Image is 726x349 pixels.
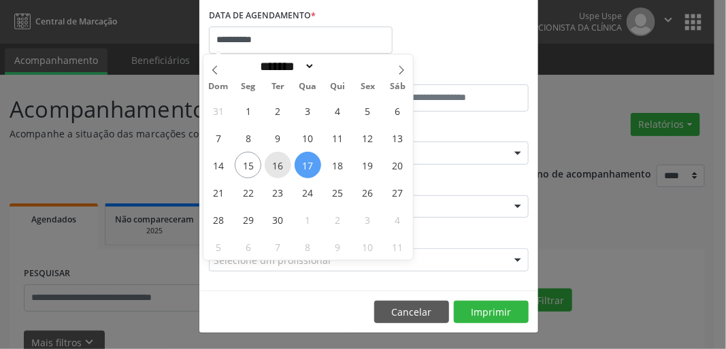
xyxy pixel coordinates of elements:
[374,301,449,324] button: Cancelar
[384,206,411,233] span: Outubro 4, 2025
[384,179,411,205] span: Setembro 27, 2025
[235,152,261,178] span: Setembro 15, 2025
[383,82,413,91] span: Sáb
[295,97,321,124] span: Setembro 3, 2025
[325,124,351,151] span: Setembro 11, 2025
[384,97,411,124] span: Setembro 6, 2025
[372,63,529,84] label: ATÉ
[325,179,351,205] span: Setembro 25, 2025
[265,233,291,260] span: Outubro 7, 2025
[293,82,323,91] span: Qua
[205,233,231,260] span: Outubro 5, 2025
[205,124,231,151] span: Setembro 7, 2025
[295,206,321,233] span: Outubro 1, 2025
[384,152,411,178] span: Setembro 20, 2025
[354,124,381,151] span: Setembro 12, 2025
[295,124,321,151] span: Setembro 10, 2025
[263,82,293,91] span: Ter
[354,179,381,205] span: Setembro 26, 2025
[209,5,316,27] label: DATA DE AGENDAMENTO
[205,97,231,124] span: Agosto 31, 2025
[235,233,261,260] span: Outubro 6, 2025
[205,152,231,178] span: Setembro 14, 2025
[354,152,381,178] span: Setembro 19, 2025
[353,82,383,91] span: Sex
[205,179,231,205] span: Setembro 21, 2025
[235,179,261,205] span: Setembro 22, 2025
[265,97,291,124] span: Setembro 2, 2025
[295,152,321,178] span: Setembro 17, 2025
[384,124,411,151] span: Setembro 13, 2025
[384,233,411,260] span: Outubro 11, 2025
[233,82,263,91] span: Seg
[295,179,321,205] span: Setembro 24, 2025
[295,233,321,260] span: Outubro 8, 2025
[265,124,291,151] span: Setembro 9, 2025
[354,206,381,233] span: Outubro 3, 2025
[325,233,351,260] span: Outubro 9, 2025
[454,301,529,324] button: Imprimir
[205,206,231,233] span: Setembro 28, 2025
[235,206,261,233] span: Setembro 29, 2025
[235,124,261,151] span: Setembro 8, 2025
[235,97,261,124] span: Setembro 1, 2025
[325,97,351,124] span: Setembro 4, 2025
[325,206,351,233] span: Outubro 2, 2025
[323,82,353,91] span: Qui
[354,233,381,260] span: Outubro 10, 2025
[265,152,291,178] span: Setembro 16, 2025
[325,152,351,178] span: Setembro 18, 2025
[265,206,291,233] span: Setembro 30, 2025
[265,179,291,205] span: Setembro 23, 2025
[203,82,233,91] span: Dom
[256,59,316,73] select: Month
[214,253,331,267] span: Selecione um profissional
[315,59,360,73] input: Year
[354,97,381,124] span: Setembro 5, 2025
